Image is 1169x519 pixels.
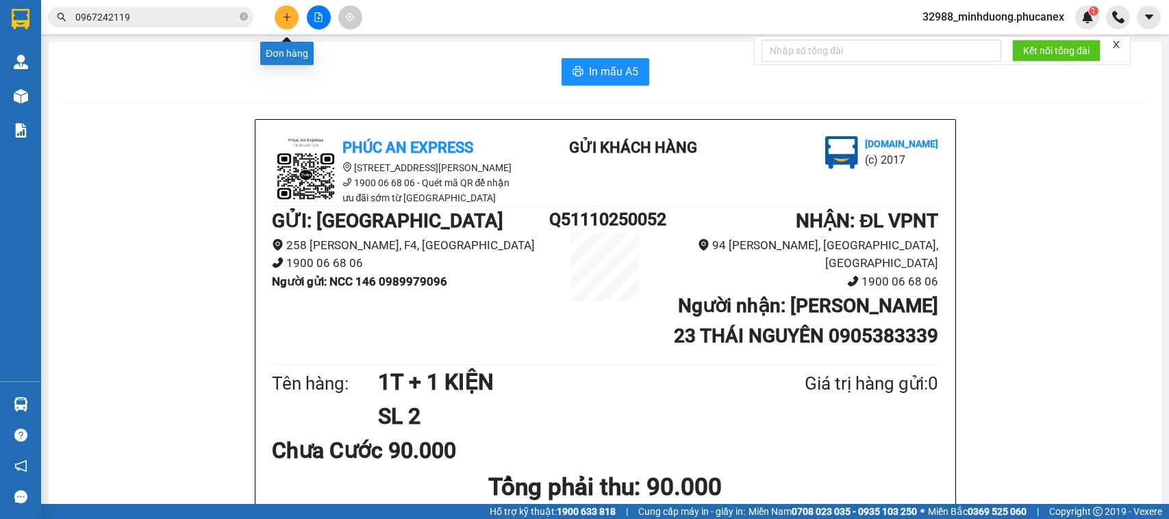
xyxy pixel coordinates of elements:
[1091,6,1096,16] span: 1
[272,433,492,468] div: Chưa Cước 90.000
[14,459,27,472] span: notification
[272,254,550,273] li: 1900 06 68 06
[342,162,352,172] span: environment
[57,12,66,22] span: search
[847,275,859,287] span: phone
[698,239,709,251] span: environment
[1037,504,1039,519] span: |
[272,257,284,268] span: phone
[762,40,1001,62] input: Nhập số tổng đài
[272,468,939,506] h1: Tổng phải thu: 90.000
[338,5,362,29] button: aim
[1089,6,1098,16] sup: 1
[1112,11,1124,23] img: phone-icon
[345,12,355,22] span: aim
[272,236,550,255] li: 258 [PERSON_NAME], F4, [GEOGRAPHIC_DATA]
[1023,43,1090,58] span: Kết nối tổng đài
[1143,11,1155,23] span: caret-down
[1081,11,1094,23] img: icon-new-feature
[825,136,858,169] img: logo.jpg
[865,138,938,149] b: [DOMAIN_NAME]
[490,504,616,519] span: Hỗ trợ kỹ thuật:
[14,490,27,503] span: message
[14,429,27,442] span: question-circle
[272,275,447,288] b: Người gửi : NCC 146 0989979096
[1012,40,1101,62] button: Kết nối tổng đài
[307,5,331,29] button: file-add
[378,365,738,399] h1: 1T + 1 KIỆN
[275,5,299,29] button: plus
[738,370,938,398] div: Giá trị hàng gửi: 0
[589,63,638,80] span: In mẫu A5
[272,160,518,175] li: [STREET_ADDRESS][PERSON_NAME]
[272,175,518,205] li: 1900 06 68 06 - Quét mã QR để nhận ưu đãi sớm từ [GEOGRAPHIC_DATA]
[569,139,697,156] b: Gửi khách hàng
[968,506,1027,517] strong: 0369 525 060
[314,12,323,22] span: file-add
[342,139,473,156] b: Phúc An Express
[661,236,939,273] li: 94 [PERSON_NAME], [GEOGRAPHIC_DATA], [GEOGRAPHIC_DATA]
[1093,507,1103,516] span: copyright
[796,210,938,232] b: NHẬN : ĐL VPNT
[792,506,917,517] strong: 0708 023 035 - 0935 103 250
[749,504,917,519] span: Miền Nam
[1111,40,1121,49] span: close
[12,9,29,29] img: logo-vxr
[14,123,28,138] img: solution-icon
[342,177,352,187] span: phone
[272,210,503,232] b: GỬI : [GEOGRAPHIC_DATA]
[14,397,28,412] img: warehouse-icon
[573,66,583,79] span: printer
[865,151,938,168] li: (c) 2017
[75,10,237,25] input: Tìm tên, số ĐT hoặc mã đơn
[674,294,938,347] b: Người nhận : [PERSON_NAME] 23 THÁI NGUYÊN 0905383339
[272,370,379,398] div: Tên hàng:
[14,89,28,103] img: warehouse-icon
[1137,5,1161,29] button: caret-down
[638,504,745,519] span: Cung cấp máy in - giấy in:
[240,12,248,21] span: close-circle
[626,504,628,519] span: |
[378,399,738,433] h1: SL 2
[240,11,248,24] span: close-circle
[272,239,284,251] span: environment
[928,504,1027,519] span: Miền Bắc
[272,136,340,205] img: logo.jpg
[282,12,292,22] span: plus
[14,55,28,69] img: warehouse-icon
[912,8,1075,25] span: 32988_minhduong.phucanex
[557,506,616,517] strong: 1900 633 818
[549,206,660,233] h1: Q51110250052
[920,509,925,514] span: ⚪️
[661,273,939,291] li: 1900 06 68 06
[562,58,649,86] button: printerIn mẫu A5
